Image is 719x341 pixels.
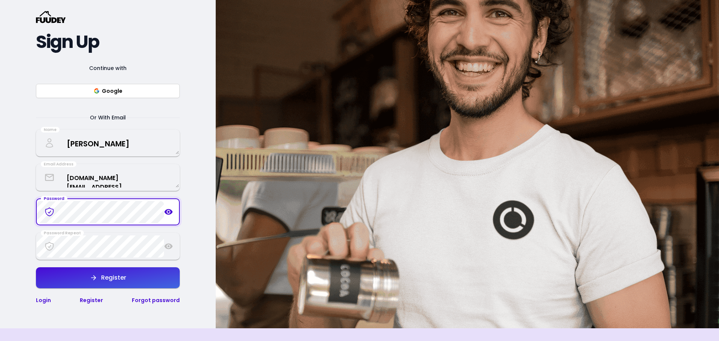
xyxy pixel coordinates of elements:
svg: {/* Added fill="currentColor" here */} {/* This rectangle defines the background. Its explicit fi... [36,11,66,23]
h2: Sign Up [36,35,180,49]
a: Forgot password [132,296,180,304]
button: Register [36,267,180,288]
a: Login [36,296,51,304]
div: Password [41,196,67,202]
textarea: [PERSON_NAME] [37,132,179,154]
div: Name [41,127,60,133]
button: Google [36,84,180,98]
span: Or With Email [81,113,135,122]
textarea: [DOMAIN_NAME][EMAIL_ADDRESS][DOMAIN_NAME] [37,168,179,188]
div: Email Address [41,161,76,167]
div: Password Repeat [41,230,84,236]
a: Register [80,296,103,304]
div: Register [97,275,126,281]
span: Continue with [80,64,136,73]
